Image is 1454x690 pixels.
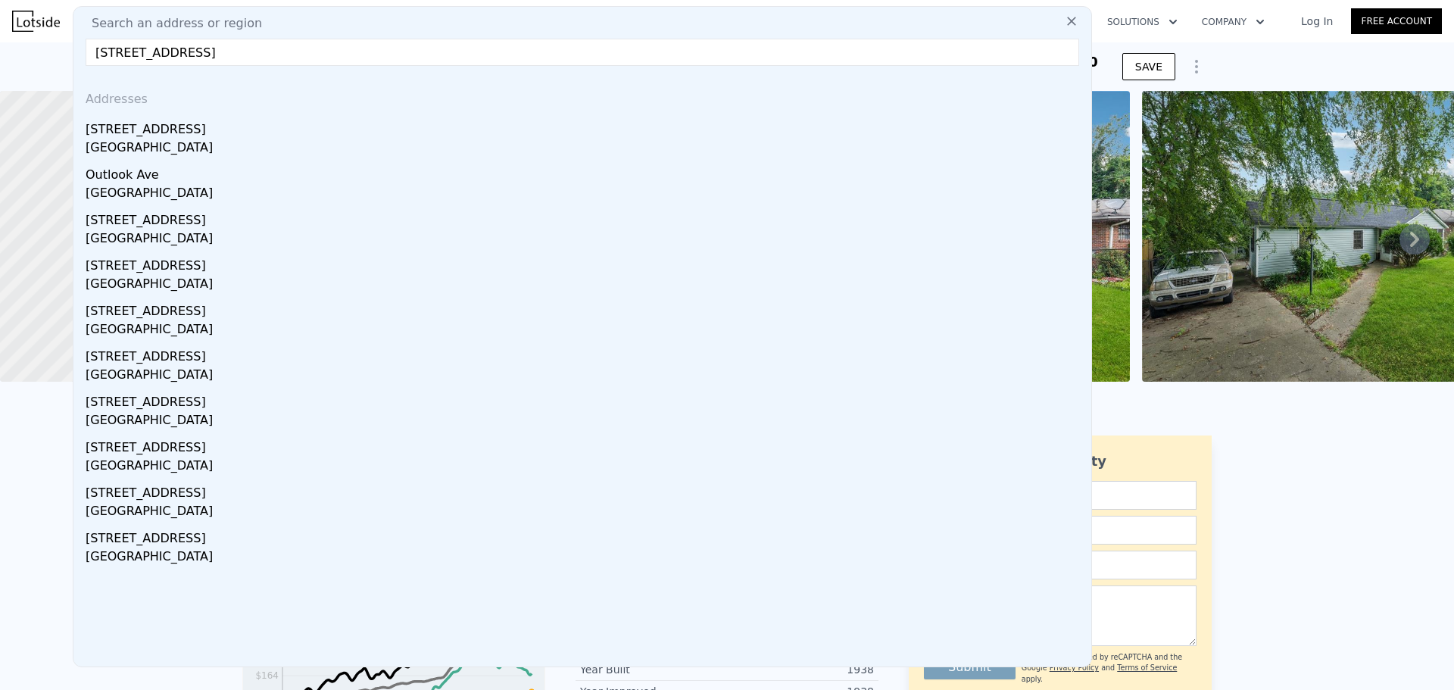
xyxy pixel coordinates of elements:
[86,275,1085,296] div: [GEOGRAPHIC_DATA]
[86,160,1085,184] div: Outlook Ave
[1190,8,1277,36] button: Company
[727,662,874,677] div: 1938
[86,139,1085,160] div: [GEOGRAPHIC_DATA]
[80,78,1085,114] div: Addresses
[924,655,1016,679] button: Submit
[86,39,1079,66] input: Enter an address, city, region, neighborhood or zip code
[12,11,60,32] img: Lotside
[80,14,262,33] span: Search an address or region
[86,342,1085,366] div: [STREET_ADDRESS]
[1122,53,1175,80] button: SAVE
[86,296,1085,320] div: [STREET_ADDRESS]
[86,411,1085,432] div: [GEOGRAPHIC_DATA]
[255,670,279,681] tspan: $164
[86,320,1085,342] div: [GEOGRAPHIC_DATA]
[86,523,1085,548] div: [STREET_ADDRESS]
[86,478,1085,502] div: [STREET_ADDRESS]
[86,251,1085,275] div: [STREET_ADDRESS]
[86,205,1085,229] div: [STREET_ADDRESS]
[1022,652,1197,685] div: This site is protected by reCAPTCHA and the Google and apply.
[580,662,727,677] div: Year Built
[1095,8,1190,36] button: Solutions
[86,432,1085,457] div: [STREET_ADDRESS]
[1351,8,1442,34] a: Free Account
[86,457,1085,478] div: [GEOGRAPHIC_DATA]
[86,387,1085,411] div: [STREET_ADDRESS]
[86,502,1085,523] div: [GEOGRAPHIC_DATA]
[86,114,1085,139] div: [STREET_ADDRESS]
[1181,52,1212,82] button: Show Options
[86,366,1085,387] div: [GEOGRAPHIC_DATA]
[1283,14,1351,29] a: Log In
[86,548,1085,569] div: [GEOGRAPHIC_DATA]
[86,184,1085,205] div: [GEOGRAPHIC_DATA]
[1117,663,1177,672] a: Terms of Service
[1050,663,1099,672] a: Privacy Policy
[86,229,1085,251] div: [GEOGRAPHIC_DATA]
